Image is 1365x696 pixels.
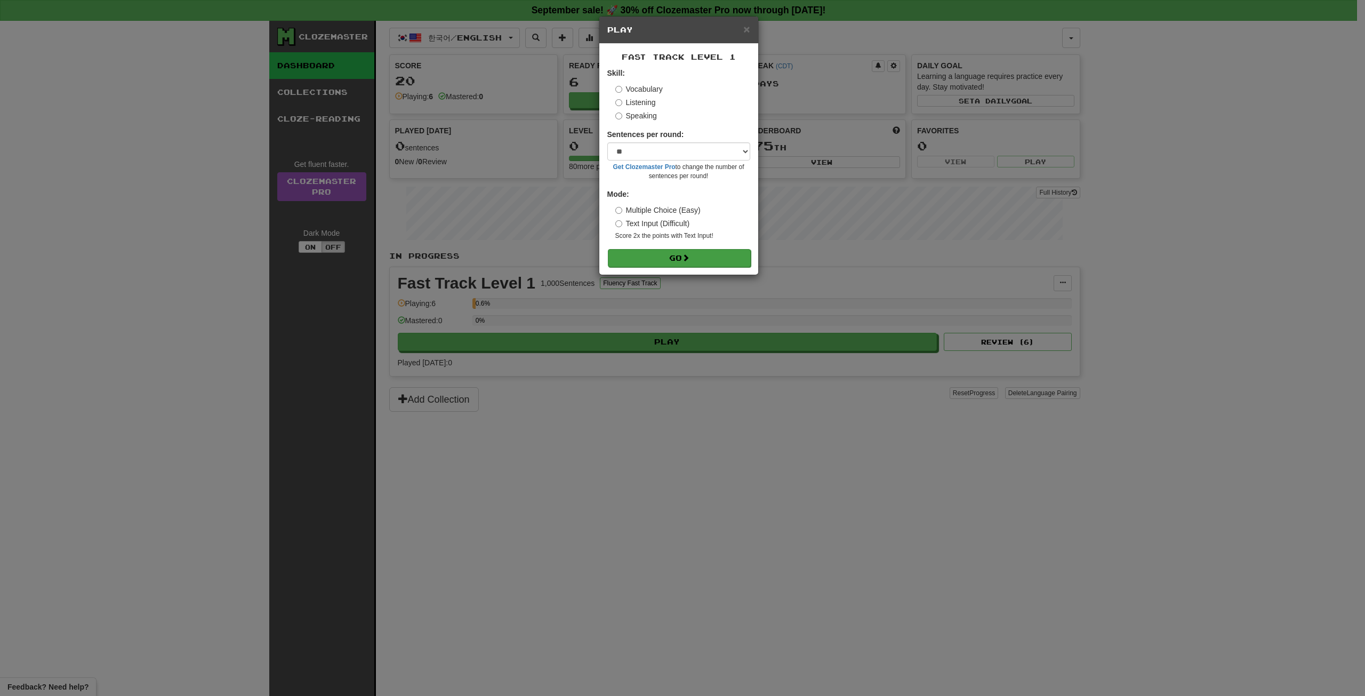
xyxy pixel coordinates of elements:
[607,25,750,35] h5: Play
[615,84,663,94] label: Vocabulary
[613,163,676,171] a: Get Clozemaster Pro
[743,23,750,35] span: ×
[608,249,751,267] button: Go
[615,97,656,108] label: Listening
[615,231,750,241] small: Score 2x the points with Text Input !
[615,220,622,227] input: Text Input (Difficult)
[743,23,750,35] button: Close
[622,52,736,61] span: Fast Track Level 1
[615,218,690,229] label: Text Input (Difficult)
[607,129,684,140] label: Sentences per round:
[615,205,701,215] label: Multiple Choice (Easy)
[615,86,622,93] input: Vocabulary
[615,207,622,214] input: Multiple Choice (Easy)
[615,113,622,119] input: Speaking
[615,110,657,121] label: Speaking
[607,190,629,198] strong: Mode:
[607,163,750,181] small: to change the number of sentences per round!
[607,69,625,77] strong: Skill:
[615,99,622,106] input: Listening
